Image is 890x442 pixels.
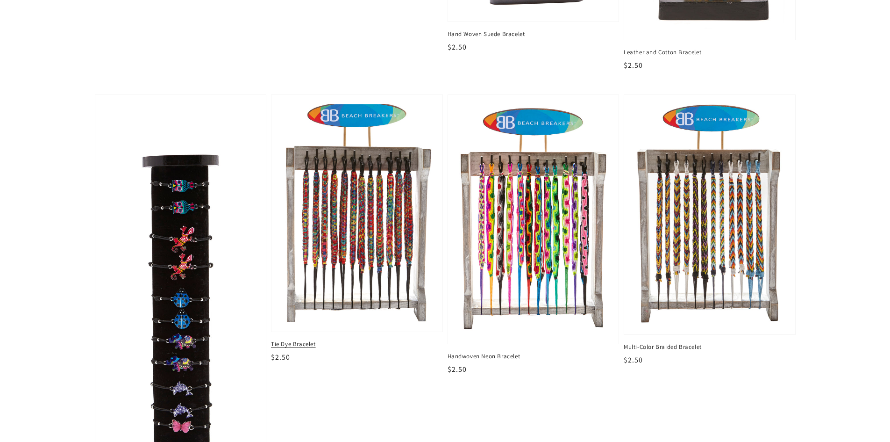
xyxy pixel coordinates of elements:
span: $2.50 [271,352,290,362]
span: Handwoven Neon Bracelet [448,352,619,361]
img: Handwoven Neon Bracelet [457,104,610,334]
a: Tie Dye Bracelet Tie Dye Bracelet $2.50 [271,94,443,363]
img: Multi-Color Braided Bracelet [634,104,786,325]
img: Tie Dye Bracelet [278,101,435,326]
span: Multi-Color Braided Bracelet [624,343,796,351]
span: $2.50 [624,60,643,70]
span: $2.50 [448,364,467,374]
a: Multi-Color Braided Bracelet Multi-Color Braided Bracelet $2.50 [624,94,796,366]
a: Handwoven Neon Bracelet Handwoven Neon Bracelet $2.50 [448,94,619,375]
span: $2.50 [624,355,643,365]
span: Leather and Cotton Bracelet [624,48,796,57]
span: $2.50 [448,42,467,52]
span: Hand Woven Suede Bracelet [448,30,619,38]
span: Tie Dye Bracelet [271,340,443,348]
